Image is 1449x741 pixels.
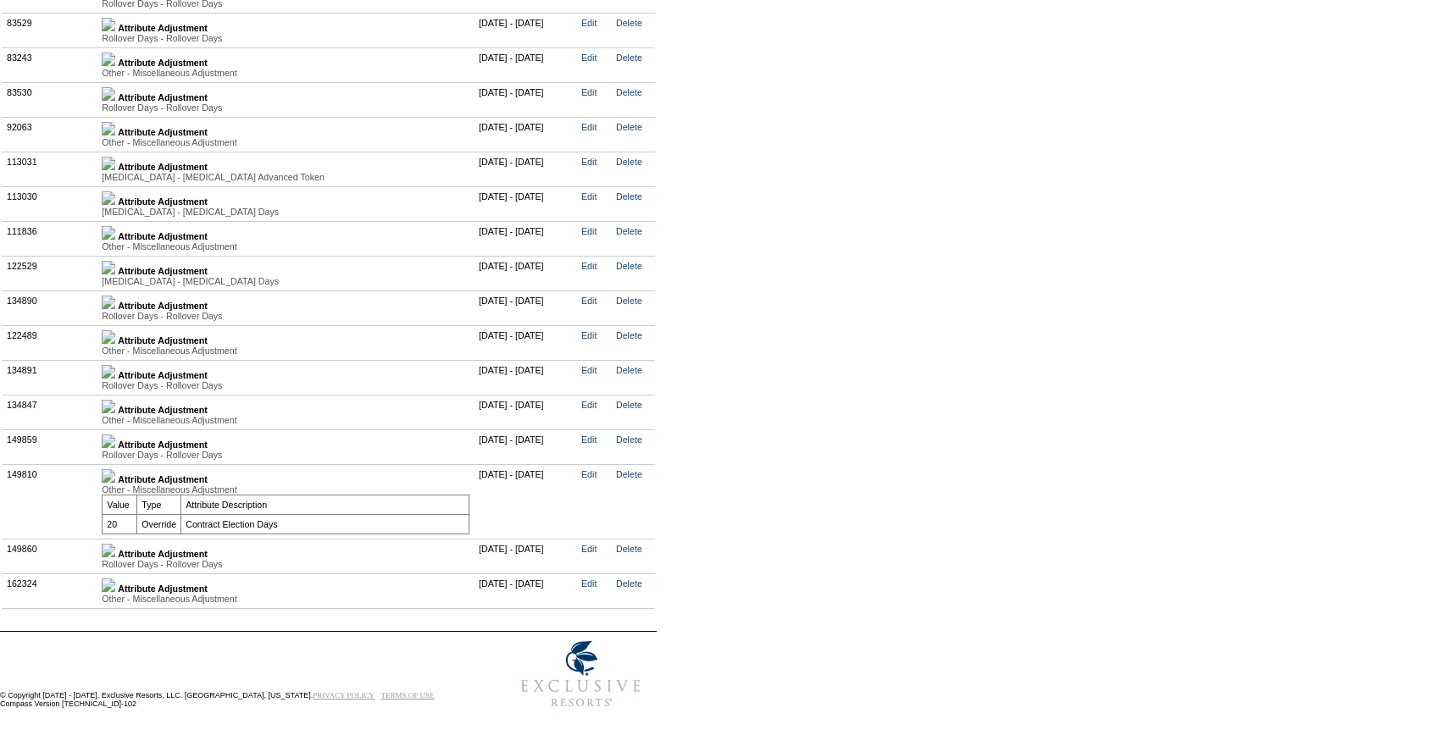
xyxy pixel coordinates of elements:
td: 20 [103,514,137,534]
td: [DATE] - [DATE] [475,395,577,429]
b: Attribute Adjustment [118,440,208,450]
a: Delete [616,578,642,589]
td: 113031 [3,152,97,186]
div: [MEDICAL_DATA] - [MEDICAL_DATA] Days [102,207,469,217]
b: Attribute Adjustment [118,405,208,415]
b: Attribute Adjustment [118,23,208,33]
b: Attribute Adjustment [118,266,208,276]
b: Attribute Adjustment [118,583,208,594]
td: [DATE] - [DATE] [475,13,577,47]
td: 83530 [3,82,97,117]
td: 134890 [3,290,97,325]
div: Rollover Days - Rollover Days [102,102,469,113]
b: Attribute Adjustment [118,162,208,172]
img: b_plus.gif [102,122,115,135]
img: b_plus.gif [102,544,115,557]
img: Exclusive Resorts [505,632,657,716]
b: Attribute Adjustment [118,335,208,346]
div: Rollover Days - Rollover Days [102,311,469,321]
div: Other - Miscellaneous Adjustment [102,346,469,356]
td: 113030 [3,186,97,221]
a: Delete [616,53,642,63]
a: Delete [616,261,642,271]
a: Edit [581,53,597,63]
td: [DATE] - [DATE] [475,325,577,360]
img: b_plus.gif [102,578,115,592]
a: Edit [581,226,597,236]
td: 149859 [3,429,97,464]
img: b_plus.gif [102,261,115,274]
td: 83243 [3,47,97,82]
img: b_plus.gif [102,191,115,205]
td: [DATE] - [DATE] [475,256,577,290]
td: [DATE] - [DATE] [475,290,577,325]
a: Delete [616,365,642,375]
img: b_plus.gif [102,365,115,379]
td: 149810 [3,464,97,539]
a: Delete [616,122,642,132]
a: Delete [616,296,642,306]
a: PRIVACY POLICY [313,691,375,700]
td: 92063 [3,117,97,152]
img: b_plus.gif [102,330,115,344]
a: Edit [581,296,597,306]
div: Rollover Days - Rollover Days [102,380,469,390]
td: [DATE] - [DATE] [475,47,577,82]
b: Attribute Adjustment [118,474,208,484]
td: [DATE] - [DATE] [475,429,577,464]
img: b_plus.gif [102,18,115,31]
div: [MEDICAL_DATA] - [MEDICAL_DATA] Advanced Token [102,172,469,182]
td: 83529 [3,13,97,47]
a: Edit [581,400,597,410]
img: b_minus.gif [102,469,115,483]
td: [DATE] - [DATE] [475,573,577,608]
b: Attribute Adjustment [118,301,208,311]
td: 111836 [3,221,97,256]
a: Edit [581,365,597,375]
td: [DATE] - [DATE] [475,464,577,539]
a: Delete [616,434,642,445]
td: Contract Election Days [181,514,469,534]
div: Other - Miscellaneous Adjustment [102,137,469,147]
b: Attribute Adjustment [118,58,208,68]
b: Attribute Adjustment [118,196,208,207]
td: 134891 [3,360,97,395]
a: Edit [581,18,597,28]
a: Edit [581,261,597,271]
td: 149860 [3,539,97,573]
a: Delete [616,191,642,202]
a: Delete [616,400,642,410]
td: Type [137,495,181,514]
b: Attribute Adjustment [118,549,208,559]
td: [DATE] - [DATE] [475,82,577,117]
a: Edit [581,87,597,97]
a: Edit [581,191,597,202]
a: Edit [581,434,597,445]
img: b_plus.gif [102,400,115,413]
a: Edit [581,330,597,340]
div: Other - Miscellaneous Adjustment [102,594,469,604]
div: Other - Miscellaneous Adjustment [102,415,469,425]
a: Delete [616,469,642,479]
td: [DATE] - [DATE] [475,539,577,573]
div: Rollover Days - Rollover Days [102,559,469,569]
a: Delete [616,157,642,167]
a: Delete [616,226,642,236]
img: b_plus.gif [102,226,115,240]
b: Attribute Adjustment [118,92,208,102]
td: Attribute Description [181,495,469,514]
td: [DATE] - [DATE] [475,117,577,152]
td: [DATE] - [DATE] [475,152,577,186]
a: Delete [616,544,642,554]
td: Value [103,495,137,514]
b: Attribute Adjustment [118,231,208,241]
img: b_plus.gif [102,87,115,101]
img: b_plus.gif [102,157,115,170]
img: b_plus.gif [102,53,115,66]
td: [DATE] - [DATE] [475,186,577,221]
div: Rollover Days - Rollover Days [102,33,469,43]
a: Delete [616,18,642,28]
div: Other - Miscellaneous Adjustment [102,484,469,495]
td: 122489 [3,325,97,360]
td: 122529 [3,256,97,290]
